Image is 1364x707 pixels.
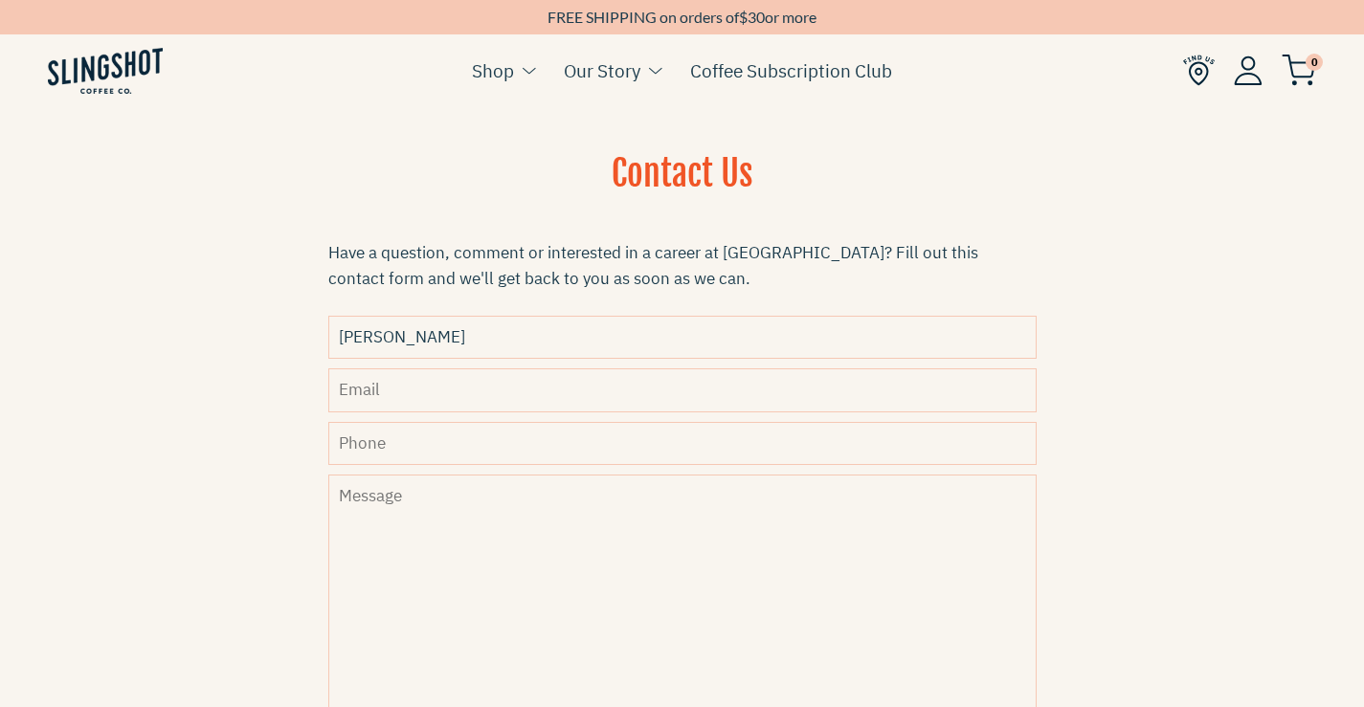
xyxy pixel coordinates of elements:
a: Coffee Subscription Club [690,56,892,85]
img: cart [1282,55,1316,86]
input: Phone [328,422,1037,465]
span: 0 [1306,54,1323,71]
div: Have a question, comment or interested in a career at [GEOGRAPHIC_DATA]? Fill out this contact fo... [328,240,1037,292]
a: Shop [472,56,514,85]
input: Name [328,316,1037,359]
span: $ [739,8,748,26]
h1: Contact Us [328,150,1037,222]
a: Our Story [564,56,640,85]
a: 0 [1282,58,1316,81]
img: Account [1234,55,1263,85]
input: Email [328,368,1037,411]
img: Find Us [1183,55,1215,86]
span: 30 [748,8,765,26]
